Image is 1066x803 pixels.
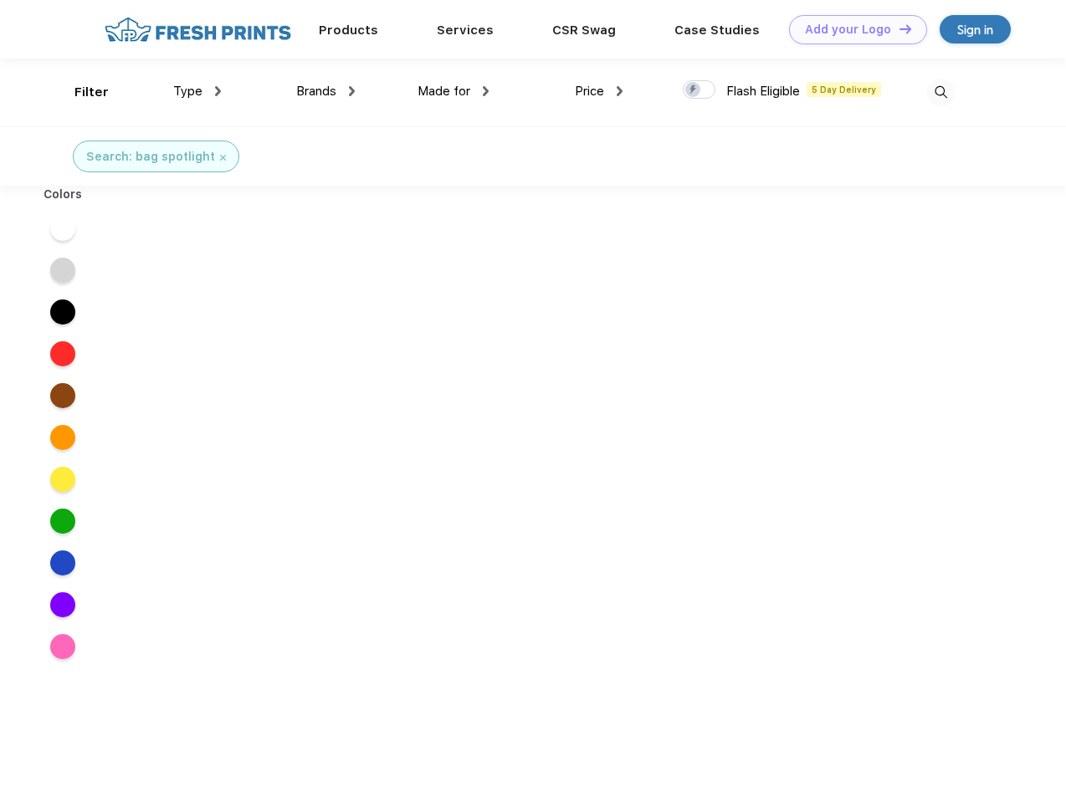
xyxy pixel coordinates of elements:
[899,24,911,33] img: DT
[807,82,881,97] span: 5 Day Delivery
[927,79,955,106] img: desktop_search.svg
[483,86,489,96] img: dropdown.png
[74,83,109,102] div: Filter
[805,23,891,37] div: Add your Logo
[31,186,95,203] div: Colors
[215,86,221,96] img: dropdown.png
[575,84,604,99] span: Price
[173,84,202,99] span: Type
[957,20,993,39] div: Sign in
[940,15,1011,43] a: Sign in
[319,23,378,38] a: Products
[86,148,215,166] div: Search: bag spotlight
[617,86,623,96] img: dropdown.png
[220,155,226,161] img: filter_cancel.svg
[726,84,800,99] span: Flash Eligible
[418,84,470,99] span: Made for
[349,86,355,96] img: dropdown.png
[296,84,336,99] span: Brands
[100,15,296,44] img: fo%20logo%202.webp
